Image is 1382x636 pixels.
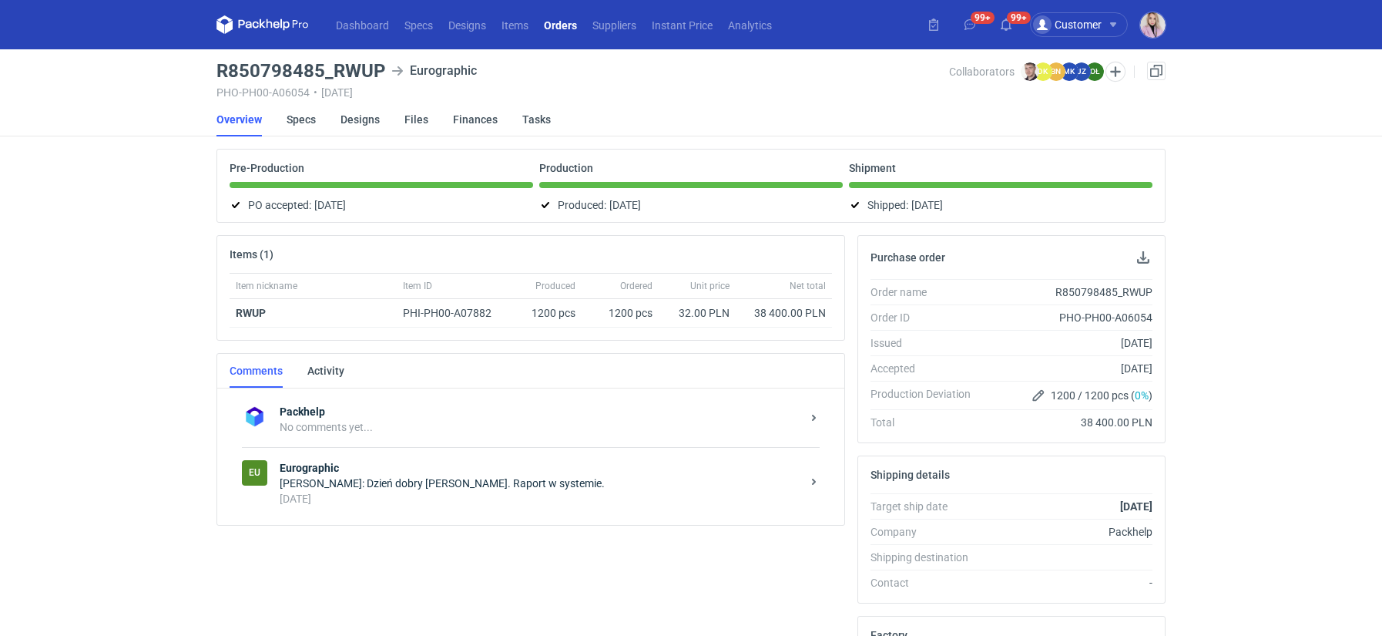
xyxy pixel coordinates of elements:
[983,335,1152,351] div: [DATE]
[870,386,983,405] div: Production Deviation
[949,66,1015,78] span: Collaborators
[609,196,641,214] span: [DATE]
[690,280,730,292] span: Unit price
[1134,248,1152,267] button: Download PO
[849,196,1152,214] div: Shipped:
[1021,62,1039,81] img: Maciej Sikora
[1072,62,1091,81] figcaption: JZ
[870,284,983,300] div: Order name
[870,575,983,591] div: Contact
[1105,62,1125,82] button: Edit collaborators
[230,248,273,261] h2: Items (1)
[539,196,843,214] div: Produced:
[1051,388,1152,403] span: 1200 / 1200 pcs ( )
[216,103,262,136] a: Overview
[403,305,506,321] div: PHI-PH00-A07882
[983,415,1152,430] div: 38 400.00 PLN
[665,305,730,321] div: 32.00 PLN
[441,15,494,34] a: Designs
[790,280,826,292] span: Net total
[391,62,477,80] div: Eurographic
[522,103,551,136] a: Tasks
[582,299,659,328] div: 1200 pcs
[1060,62,1078,81] figcaption: MK
[1085,62,1104,81] figcaption: OŁ
[539,162,593,174] p: Production
[1029,386,1048,405] button: Edit production Deviation
[644,15,720,34] a: Instant Price
[216,15,309,34] svg: Packhelp Pro
[494,15,536,34] a: Items
[958,12,982,37] button: 99+
[242,460,267,486] figcaption: Eu
[870,335,983,351] div: Issued
[216,62,385,80] h3: R850798485_RWUP
[1135,389,1149,402] span: 0%
[340,103,380,136] a: Designs
[280,491,801,506] div: [DATE]
[870,310,983,325] div: Order ID
[236,280,297,292] span: Item nickname
[230,354,283,388] a: Comments
[911,196,943,214] span: [DATE]
[983,361,1152,376] div: [DATE]
[870,251,945,264] h2: Purchase order
[216,86,949,99] div: PHO-PH00-A06054 [DATE]
[280,419,801,435] div: No comments yet...
[230,196,533,214] div: PO accepted:
[453,103,498,136] a: Finances
[328,15,397,34] a: Dashboard
[314,196,346,214] span: [DATE]
[404,103,428,136] a: Files
[307,354,344,388] a: Activity
[397,15,441,34] a: Specs
[870,469,950,481] h2: Shipping details
[870,524,983,540] div: Company
[403,280,432,292] span: Item ID
[870,415,983,430] div: Total
[870,361,983,376] div: Accepted
[1047,62,1065,81] figcaption: BN
[983,284,1152,300] div: R850798485_RWUP
[585,15,644,34] a: Suppliers
[983,310,1152,325] div: PHO-PH00-A06054
[1147,62,1166,80] a: Duplicate
[742,305,826,321] div: 38 400.00 PLN
[236,307,266,319] a: RWUP
[535,280,575,292] span: Produced
[1034,62,1052,81] figcaption: DK
[280,476,801,491] div: [PERSON_NAME]: Dzień dobry [PERSON_NAME]. Raport w systemie.
[720,15,780,34] a: Analytics
[536,15,585,34] a: Orders
[983,575,1152,591] div: -
[287,103,316,136] a: Specs
[1030,12,1140,37] button: Customer
[230,162,304,174] p: Pre-Production
[280,404,801,419] strong: Packhelp
[1033,15,1102,34] div: Customer
[242,404,267,429] img: Packhelp
[620,280,652,292] span: Ordered
[242,460,267,486] div: Eurographic
[314,86,317,99] span: •
[512,299,582,328] div: 1200 pcs
[1120,500,1152,513] strong: [DATE]
[983,524,1152,540] div: Packhelp
[280,460,801,476] strong: Eurographic
[870,499,983,514] div: Target ship date
[1140,12,1166,38] img: Klaudia Wiśniewska
[994,12,1018,37] button: 99+
[849,162,896,174] p: Shipment
[870,550,983,565] div: Shipping destination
